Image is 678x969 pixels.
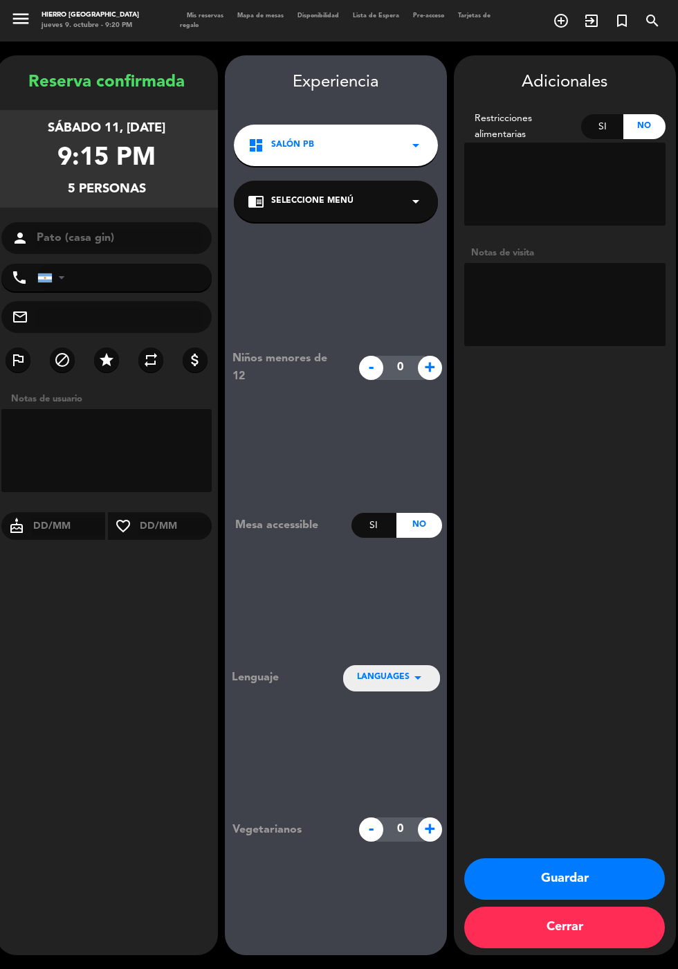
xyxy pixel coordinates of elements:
[464,907,665,948] button: Cerrar
[357,671,410,685] span: LANGUAGES
[12,309,28,325] i: mail_outline
[464,246,666,260] div: Notas de visita
[346,12,406,19] span: Lista de Espera
[407,137,424,154] i: arrow_drop_down
[143,352,159,368] i: repeat
[222,350,351,386] div: Niños menores de 12
[418,817,442,842] span: +
[271,194,354,208] span: Seleccione Menú
[1,518,32,534] i: cake
[98,352,115,368] i: star
[42,21,139,31] div: jueves 9. octubre - 9:20 PM
[248,137,264,154] i: dashboard
[232,669,320,687] div: Lenguaje
[614,12,630,29] i: turned_in_not
[138,518,212,535] input: DD/MM
[222,821,351,839] div: Vegetarianos
[54,352,71,368] i: block
[623,114,666,139] div: No
[396,513,441,538] div: No
[291,12,346,19] span: Disponibilidad
[418,356,442,380] span: +
[10,352,26,368] i: outlined_flag
[187,352,203,368] i: attach_money
[4,392,218,406] div: Notas de usuario
[11,269,28,286] i: phone
[464,111,582,143] div: Restricciones alimentarias
[42,10,139,21] div: Hierro [GEOGRAPHIC_DATA]
[581,114,623,139] div: Si
[180,12,230,19] span: Mis reservas
[406,12,451,19] span: Pre-acceso
[248,193,264,210] i: chrome_reader_mode
[10,8,31,29] i: menu
[583,12,600,29] i: exit_to_app
[553,12,569,29] i: add_circle_outline
[57,138,156,179] div: 9:15 PM
[410,669,426,686] i: arrow_drop_down
[10,8,31,33] button: menu
[359,817,383,842] span: -
[38,264,70,291] div: Argentina: +54
[644,12,661,29] i: search
[12,230,28,246] i: person
[225,516,351,534] div: Mesa accessible
[359,356,383,380] span: -
[407,193,424,210] i: arrow_drop_down
[68,179,146,199] div: 5 personas
[108,518,138,534] i: favorite_border
[32,518,106,535] input: DD/MM
[271,138,314,152] span: Salón PB
[48,118,165,138] div: sábado 11, [DATE]
[230,12,291,19] span: Mapa de mesas
[464,858,665,900] button: Guardar
[351,513,396,538] div: Si
[225,69,447,96] div: Experiencia
[464,69,666,96] div: Adicionales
